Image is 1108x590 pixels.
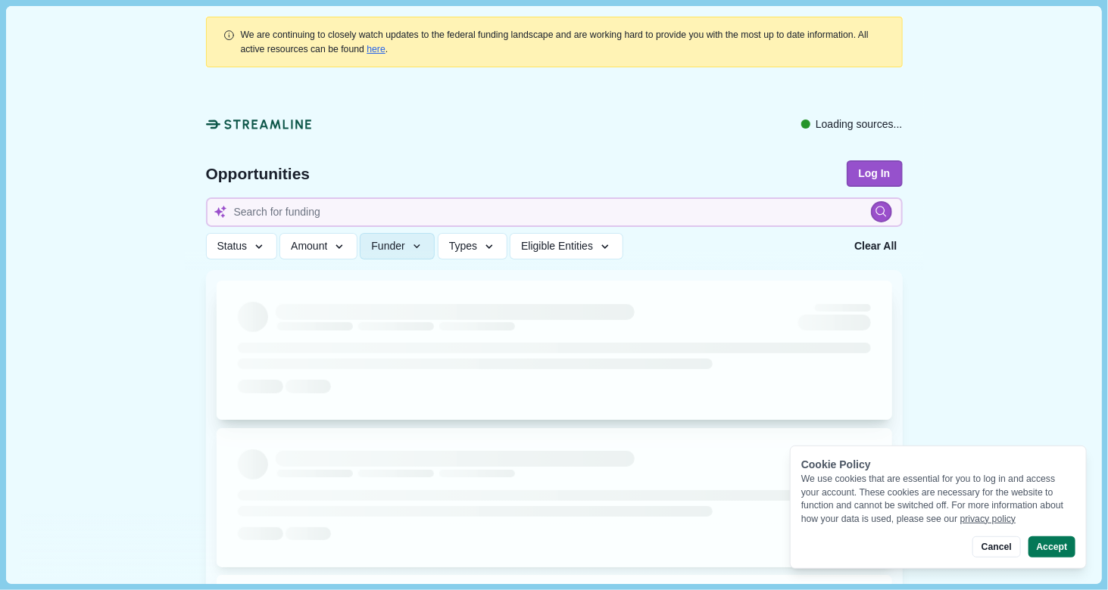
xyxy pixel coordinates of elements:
a: here [367,44,385,54]
button: Status [206,233,277,259]
input: Search for funding [206,197,903,227]
span: Types [449,240,477,253]
span: Funder [371,240,404,253]
span: We are continuing to closely watch updates to the federal funding landscape and are working hard ... [241,29,869,54]
button: Log In [847,160,903,187]
span: Opportunities [206,166,311,182]
span: Status [217,240,248,253]
div: . [241,28,886,56]
button: Funder [360,233,435,259]
button: Types [438,233,507,259]
button: Cancel [972,536,1020,557]
span: Cookie Policy [801,458,871,470]
button: Eligible Entities [510,233,623,259]
span: Loading sources... [816,116,902,132]
div: We use cookies that are essential for you to log in and access your account. These cookies are ne... [801,473,1075,526]
button: Accept [1028,536,1075,557]
button: Amount [279,233,357,259]
button: Clear All [849,233,902,259]
span: Amount [291,240,327,253]
a: privacy policy [960,514,1016,524]
span: Eligible Entities [521,240,593,253]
